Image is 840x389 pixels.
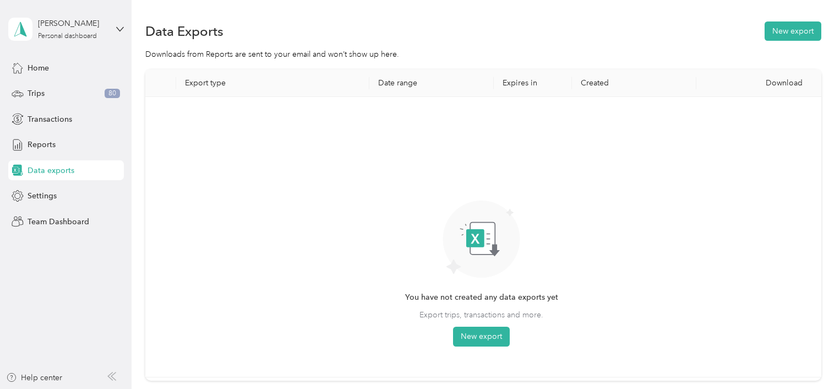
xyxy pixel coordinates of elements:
[28,139,56,150] span: Reports
[28,88,45,99] span: Trips
[28,216,89,228] span: Team Dashboard
[105,89,120,99] span: 80
[145,25,223,37] h1: Data Exports
[778,327,840,389] iframe: Everlance-gr Chat Button Frame
[28,114,72,125] span: Transactions
[419,309,543,321] span: Export trips, transactions and more.
[38,18,107,29] div: [PERSON_NAME]
[369,69,494,97] th: Date range
[572,69,696,97] th: Created
[38,33,97,40] div: Personal dashboard
[176,69,369,97] th: Export type
[28,62,49,74] span: Home
[28,165,74,176] span: Data exports
[453,327,510,347] button: New export
[765,21,821,41] button: New export
[494,69,571,97] th: Expires in
[705,78,812,88] div: Download
[145,48,821,60] div: Downloads from Reports are sent to your email and won’t show up here.
[405,291,558,304] span: You have not created any data exports yet
[28,190,57,202] span: Settings
[6,372,62,383] button: Help center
